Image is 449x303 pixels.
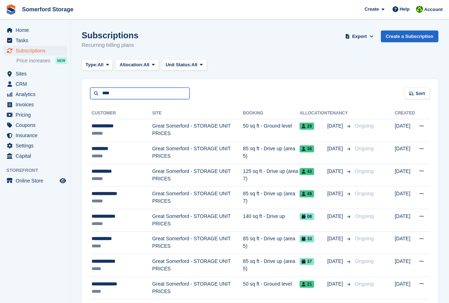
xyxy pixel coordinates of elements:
th: Booking [243,108,300,119]
a: menu [4,176,67,186]
span: Price increases [16,57,50,64]
button: Allocation: All [116,59,159,71]
span: Pricing [16,110,58,120]
td: Great Somerford - STORAGE UNIT PRICES [152,119,243,141]
td: [DATE] [395,276,415,299]
span: 37 [300,258,314,265]
span: Tasks [16,35,58,45]
td: 50 sq ft - Ground level [243,276,300,299]
td: [DATE] [395,231,415,254]
span: Ongoing [355,236,374,241]
td: [DATE] [395,254,415,277]
span: Coupons [16,120,58,130]
span: All [143,61,149,68]
a: menu [4,46,67,56]
td: Great Somerford - STORAGE UNIT PRICES [152,186,243,209]
span: Ongoing [355,146,374,151]
a: menu [4,89,67,99]
td: 140 sq ft - Drive up [243,209,300,232]
div: NEW [55,57,67,64]
span: [DATE] [327,213,344,220]
span: Ongoing [355,281,374,287]
span: Type: [86,61,98,68]
span: [DATE] [327,122,344,130]
a: menu [4,141,67,151]
a: menu [4,130,67,140]
td: Great Somerford - STORAGE UNIT PRICES [152,209,243,232]
span: 43 [300,168,314,175]
span: Ongoing [355,258,374,264]
span: 08 [300,213,314,220]
span: Unit Status: [166,61,192,68]
td: Great Somerford - STORAGE UNIT PRICES [152,276,243,299]
a: menu [4,151,67,161]
th: Allocation [300,108,327,119]
span: 36 [300,145,314,152]
span: Online Store [16,176,58,186]
span: 28 [300,123,314,130]
td: 85 sq ft - Drive up (area 5) [243,254,300,277]
th: Created [395,108,415,119]
span: 21 [300,281,314,288]
td: 85 sq ft - Drive up (area 5) [243,141,300,164]
span: Allocation: [120,61,143,68]
span: Account [424,6,443,13]
span: Help [400,6,410,13]
span: Storefront [6,167,71,174]
img: stora-icon-8386f47178a22dfd0bd8f6a31ec36ba5ce8667c1dd55bd0f319d3a0aa187defe.svg [6,4,16,15]
span: [DATE] [327,280,344,288]
a: Create a Subscription [381,30,438,42]
td: [DATE] [395,119,415,141]
span: Create [365,6,379,13]
span: Settings [16,141,58,151]
th: Site [152,108,243,119]
h1: Subscriptions [82,30,138,40]
a: menu [4,120,67,130]
span: Analytics [16,89,58,99]
td: Great Somerford - STORAGE UNIT PRICES [152,141,243,164]
span: [DATE] [327,145,344,152]
span: Export [352,33,367,40]
span: Insurance [16,130,58,140]
a: Somerford Storage [19,4,76,15]
span: Sort [416,90,425,97]
td: 85 sq ft - Drive up (area 7) [243,186,300,209]
button: Unit Status: All [162,59,207,71]
a: Preview store [59,176,67,185]
td: Great Somerford - STORAGE UNIT PRICES [152,254,243,277]
td: 85 sq ft - Drive up (area 5) [243,231,300,254]
a: menu [4,69,67,79]
span: [DATE] [327,190,344,197]
span: Ongoing [355,213,374,219]
span: Ongoing [355,123,374,129]
span: Invoices [16,100,58,110]
button: Type: All [82,59,113,71]
span: Home [16,25,58,35]
td: Great Somerford - STORAGE UNIT PRICES [152,231,243,254]
span: Ongoing [355,191,374,196]
td: 50 sq ft - Ground level [243,119,300,141]
td: [DATE] [395,209,415,232]
button: Export [344,30,375,42]
td: [DATE] [395,186,415,209]
img: Michael Llewellen Palmer [416,6,423,13]
th: Tenancy [327,108,352,119]
td: [DATE] [395,141,415,164]
span: 49 [300,190,314,197]
span: Capital [16,151,58,161]
td: [DATE] [395,164,415,186]
a: menu [4,79,67,89]
span: [DATE] [327,258,344,265]
span: CRM [16,79,58,89]
a: menu [4,25,67,35]
a: menu [4,110,67,120]
span: [DATE] [327,168,344,175]
a: Price increases NEW [16,57,67,64]
th: Customer [90,108,152,119]
span: Subscriptions [16,46,58,56]
span: Ongoing [355,168,374,174]
span: Sites [16,69,58,79]
a: menu [4,35,67,45]
span: All [192,61,198,68]
td: 125 sq ft - Drive up (area 7) [243,164,300,186]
